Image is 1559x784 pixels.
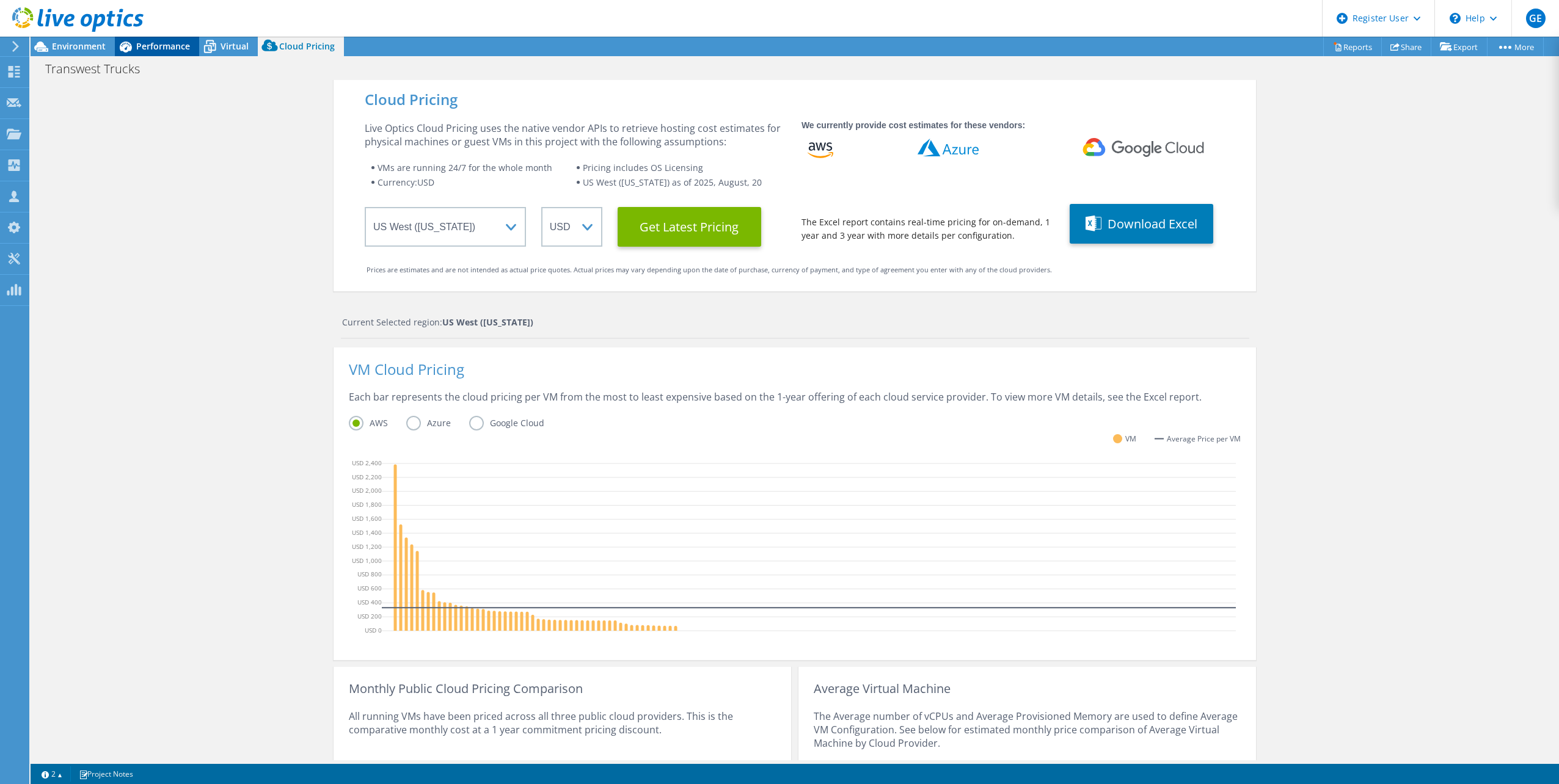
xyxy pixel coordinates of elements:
[378,162,552,173] span: VMs are running 24/7 for the whole month
[365,625,382,634] text: USD 0
[814,682,1241,695] div: Average Virtual Machine
[801,216,1054,242] div: The Excel report contains real-time pricing for on-demand, 1 year and 3 year with more details pe...
[1125,432,1136,446] span: VM
[352,486,382,495] text: USD 2,000
[357,584,382,592] text: USD 600
[352,528,382,536] text: USD 1,400
[1167,432,1241,446] span: Average Price per VM
[40,62,159,76] h1: Transwest Trucks
[352,458,382,466] text: USD 2,400
[1450,13,1461,24] svg: \n
[279,40,335,52] span: Cloud Pricing
[469,416,563,430] label: Google Cloud
[352,542,382,550] text: USD 1,200
[221,40,249,52] span: Virtual
[357,611,382,620] text: USD 200
[349,363,1241,390] div: VM Cloud Pricing
[352,556,382,564] text: USD 1,000
[70,766,142,782] a: Project Notes
[1487,37,1544,56] a: More
[1323,37,1382,56] a: Reports
[365,93,1225,106] div: Cloud Pricing
[618,207,761,247] button: Get Latest Pricing
[365,122,786,148] div: Live Optics Cloud Pricing uses the native vendor APIs to retrieve hosting cost estimates for phys...
[349,416,406,430] label: AWS
[406,416,469,430] label: Azure
[342,316,1249,329] div: Current Selected region:
[349,682,776,695] div: Monthly Public Cloud Pricing Comparison
[33,766,71,782] a: 2
[1070,204,1213,244] button: Download Excel
[349,695,776,771] div: All running VMs have been priced across all three public cloud providers. This is the comparative...
[1526,9,1546,28] span: GE
[442,316,533,328] strong: US West ([US_STATE])
[583,176,762,188] span: US West ([US_STATE]) as of 2025, August, 20
[352,500,382,509] text: USD 1,800
[357,598,382,606] text: USD 400
[367,263,1223,277] div: Prices are estimates and are not intended as actual price quotes. Actual prices may vary dependin...
[801,120,1025,130] strong: We currently provide cost estimates for these vendors:
[349,390,1241,416] div: Each bar represents the cloud pricing per VM from the most to least expensive based on the 1-year...
[1431,37,1488,56] a: Export
[136,40,190,52] span: Performance
[352,514,382,523] text: USD 1,600
[814,695,1241,771] div: The Average number of vCPUs and Average Provisioned Memory are used to define Average VM Configur...
[52,40,106,52] span: Environment
[378,176,434,188] span: Currency: USD
[1381,37,1431,56] a: Share
[357,570,382,578] text: USD 800
[583,162,703,173] span: Pricing includes OS Licensing
[352,472,382,481] text: USD 2,200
